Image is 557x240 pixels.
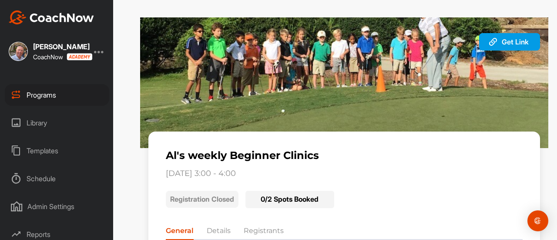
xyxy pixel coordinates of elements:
div: CoachNow [33,53,90,61]
li: Details [207,226,231,240]
img: CoachNow acadmey [67,53,92,61]
p: Registration Closed [166,191,238,208]
li: General [166,226,194,240]
div: 0 / 2 Spots Booked [245,191,334,208]
span: Get Link [502,37,529,46]
div: Templates [5,140,109,162]
img: CoachNow [9,10,94,24]
img: 11.jpg [140,17,548,148]
div: [PERSON_NAME] [33,43,90,50]
div: Programs [5,84,109,106]
img: svg+xml;base64,PHN2ZyB3aWR0aD0iMjAiIGhlaWdodD0iMjAiIHZpZXdCb3g9IjAgMCAyMCAyMCIgZmlsbD0ibm9uZSIgeG... [488,37,498,47]
div: Admin Settings [5,196,109,217]
div: Open Intercom Messenger [527,210,548,231]
p: Al's weekly Beginner Clinics [166,149,451,162]
img: square_9075f69cb2de086556641827bd5b85c9.jpg [9,42,28,61]
li: Registrants [244,226,284,240]
p: [DATE] 3:00 - 4:00 [166,169,451,179]
div: Library [5,112,109,134]
div: Schedule [5,168,109,189]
